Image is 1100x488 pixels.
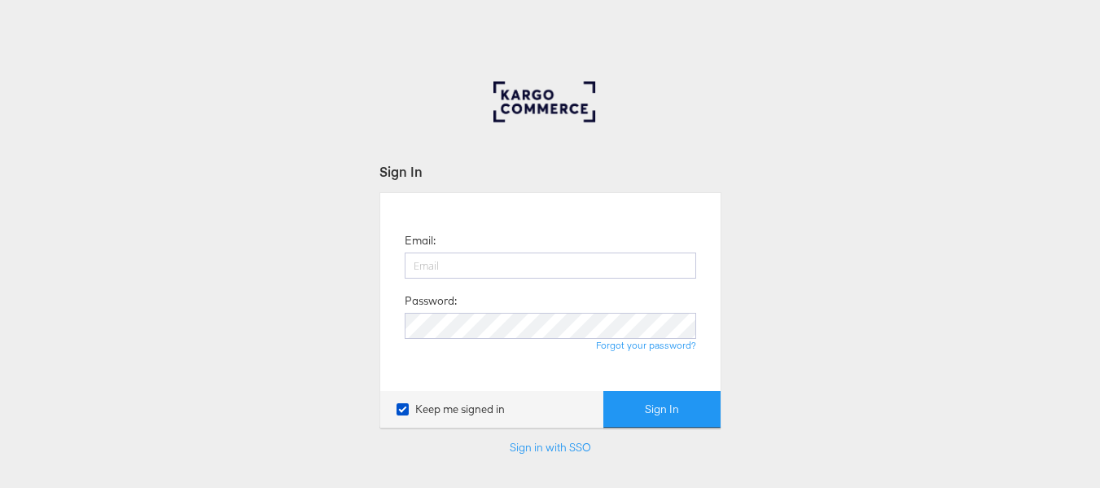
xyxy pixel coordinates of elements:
[596,339,696,351] a: Forgot your password?
[510,440,591,455] a: Sign in with SSO
[405,253,696,279] input: Email
[379,162,721,181] div: Sign In
[603,391,721,428] button: Sign In
[397,402,505,417] label: Keep me signed in
[405,233,436,248] label: Email:
[405,293,457,309] label: Password:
